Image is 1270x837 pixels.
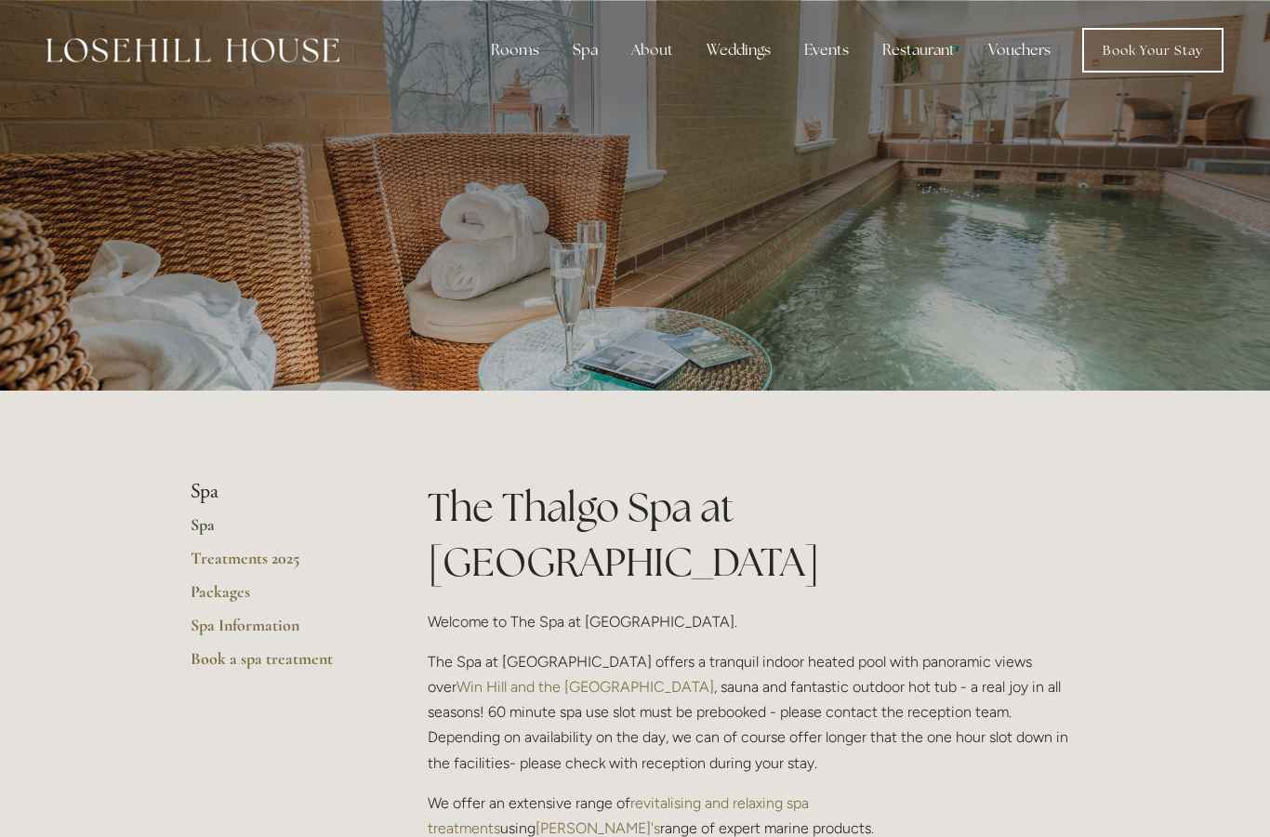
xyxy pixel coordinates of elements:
h1: The Thalgo Spa at [GEOGRAPHIC_DATA] [428,480,1079,590]
p: Welcome to The Spa at [GEOGRAPHIC_DATA]. [428,609,1079,634]
li: Spa [191,480,368,504]
div: Events [789,32,864,69]
div: Weddings [692,32,786,69]
div: Spa [558,32,613,69]
a: Treatments 2025 [191,548,368,581]
p: The Spa at [GEOGRAPHIC_DATA] offers a tranquil indoor heated pool with panoramic views over , sau... [428,649,1079,776]
a: Win Hill and the [GEOGRAPHIC_DATA] [456,678,714,696]
a: Packages [191,581,368,615]
img: Losehill House [46,38,339,62]
a: Book Your Stay [1082,28,1224,73]
div: Rooms [476,32,554,69]
a: Spa Information [191,615,368,648]
div: About [616,32,688,69]
a: Book a spa treatment [191,648,368,682]
a: Spa [191,514,368,548]
a: [PERSON_NAME]'s [536,819,660,837]
div: Restaurant [867,32,970,69]
a: Vouchers [973,32,1065,69]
